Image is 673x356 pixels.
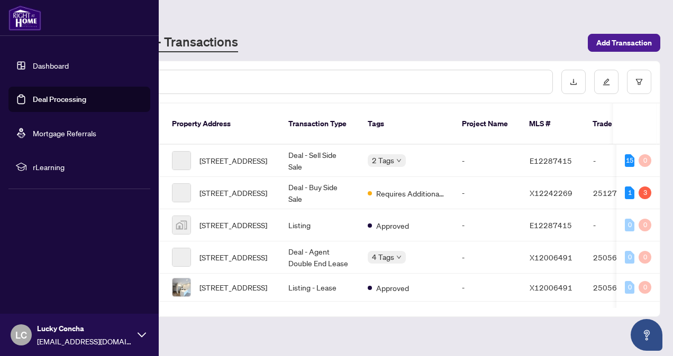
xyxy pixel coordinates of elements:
div: 0 [625,219,634,231]
div: 3 [639,186,651,199]
td: 2512746 [585,177,659,209]
span: LC [15,327,27,342]
a: Dashboard [33,61,69,70]
th: Trade Number [584,104,658,145]
a: Deal Processing [33,95,86,104]
span: [STREET_ADDRESS] [199,219,267,231]
th: Property Address [163,104,280,145]
span: rLearning [33,161,143,173]
span: Approved [376,220,409,231]
button: Add Transaction [588,34,660,52]
div: 0 [625,281,634,294]
td: 2505661 [585,274,659,302]
button: edit [594,70,619,94]
td: Deal - Agent Double End Lease [280,241,359,274]
td: - [453,209,521,241]
td: 2505661 [585,241,659,274]
div: 1 [625,186,634,199]
div: 15 [625,154,634,167]
span: [STREET_ADDRESS] [199,282,267,293]
span: 2 Tags [372,154,394,166]
th: Project Name [453,104,521,145]
span: down [396,255,402,260]
span: X12006491 [530,283,572,292]
th: Tags [359,104,453,145]
button: Open asap [631,319,662,351]
th: MLS # [521,104,584,145]
div: 0 [625,251,634,264]
a: Mortgage Referrals [33,128,96,138]
div: 0 [639,251,651,264]
button: download [561,70,586,94]
span: down [396,158,402,163]
span: [STREET_ADDRESS] [199,155,267,166]
td: - [585,209,659,241]
span: E12287415 [530,220,572,230]
th: Transaction Type [280,104,359,145]
td: Listing [280,209,359,241]
span: Requires Additional Docs [376,188,445,199]
img: thumbnail-img [172,278,190,296]
span: filter [635,78,643,86]
td: Deal - Buy Side Sale [280,177,359,209]
span: 4 Tags [372,251,394,263]
td: - [453,177,521,209]
img: thumbnail-img [172,216,190,234]
span: edit [603,78,610,86]
img: logo [8,5,41,31]
span: E12287415 [530,156,572,165]
span: X12242269 [530,188,572,198]
td: - [453,145,521,177]
span: download [570,78,577,86]
div: 0 [639,154,651,167]
div: 0 [639,219,651,231]
span: Lucky Concha [37,323,132,334]
span: [EMAIL_ADDRESS][DOMAIN_NAME] [37,335,132,347]
td: - [585,145,659,177]
span: Approved [376,282,409,294]
span: X12006491 [530,252,572,262]
span: [STREET_ADDRESS] [199,251,267,263]
td: - [453,241,521,274]
td: Deal - Sell Side Sale [280,145,359,177]
span: Add Transaction [596,34,652,51]
button: filter [627,70,651,94]
span: [STREET_ADDRESS] [199,187,267,199]
div: 0 [639,281,651,294]
td: - [453,274,521,302]
td: Listing - Lease [280,274,359,302]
